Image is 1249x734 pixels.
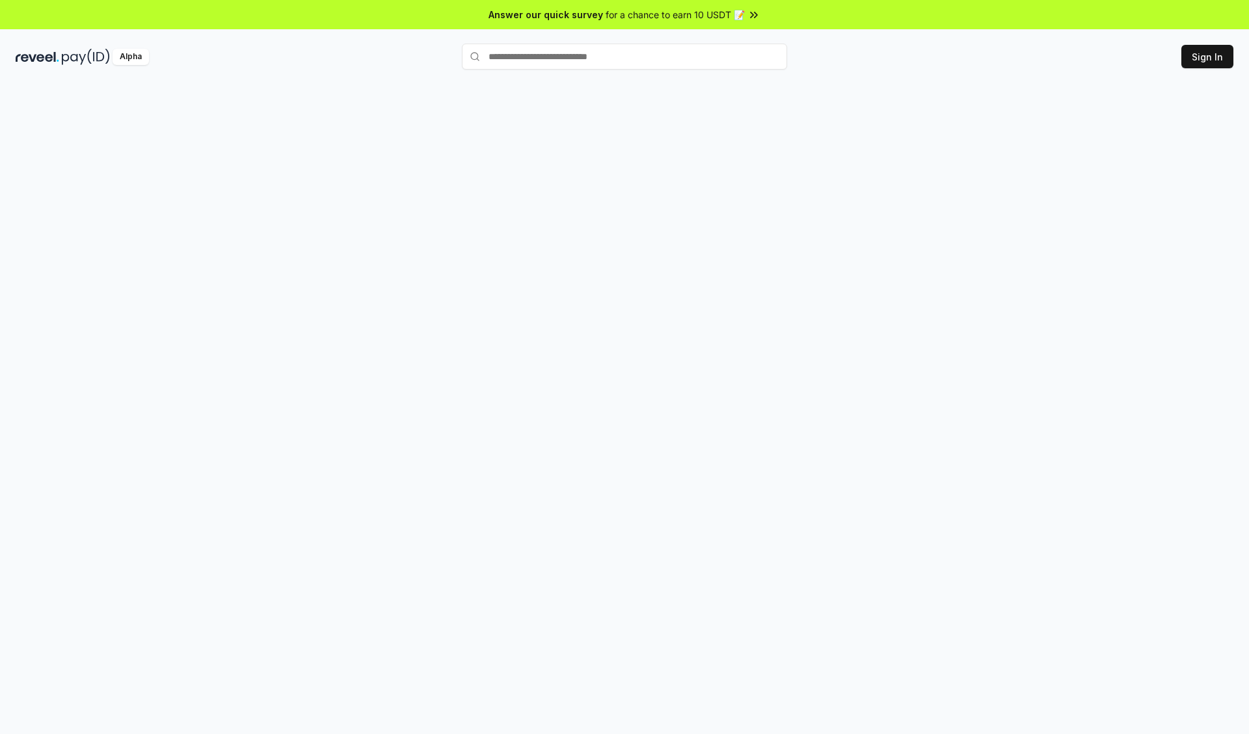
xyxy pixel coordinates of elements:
img: pay_id [62,49,110,65]
span: Answer our quick survey [489,8,603,21]
img: reveel_dark [16,49,59,65]
div: Alpha [113,49,149,65]
button: Sign In [1181,45,1233,68]
span: for a chance to earn 10 USDT 📝 [606,8,745,21]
